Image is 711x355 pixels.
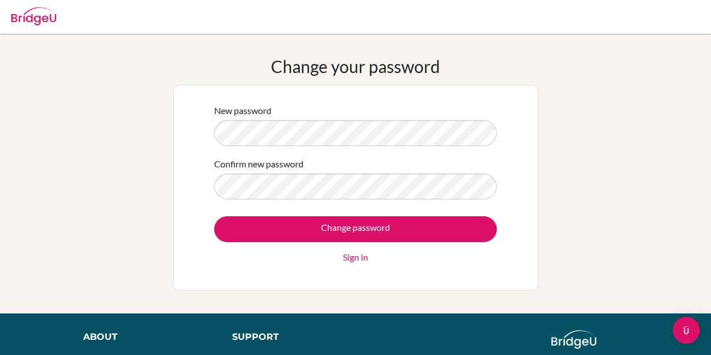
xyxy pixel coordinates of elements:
a: Sign in [343,251,368,264]
div: Support [232,330,345,344]
div: About [83,330,207,344]
label: Confirm new password [214,157,304,171]
img: Bridge-U [11,7,56,25]
img: logo_white@2x-f4f0deed5e89b7ecb1c2cc34c3e3d731f90f0f143d5ea2071677605dd97b5244.png [551,330,597,349]
input: Change password [214,216,497,242]
div: Open Intercom Messenger [673,317,700,344]
h1: Change your password [271,56,440,76]
label: New password [214,104,271,117]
